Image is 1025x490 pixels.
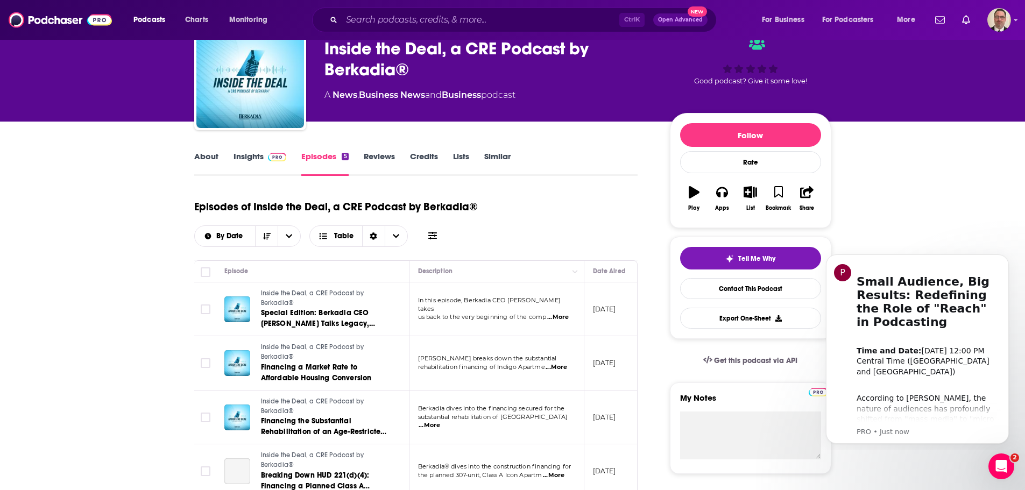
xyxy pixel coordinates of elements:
[547,313,569,322] span: ...More
[1010,453,1019,462] span: 2
[987,8,1011,32] span: Logged in as PercPodcast
[800,205,814,211] div: Share
[201,466,210,476] span: Toggle select row
[418,296,561,313] span: In this episode, Berkadia CEO [PERSON_NAME] takes
[738,254,775,263] span: Tell Me Why
[688,6,707,17] span: New
[725,254,734,263] img: tell me why sparkle
[261,397,364,415] span: Inside the Deal, a CRE Podcast by Berkadia®
[201,304,210,314] span: Toggle select row
[418,413,568,421] span: substantial rehabilitation of [GEOGRAPHIC_DATA]
[229,12,267,27] span: Monitoring
[133,12,165,27] span: Podcasts
[261,451,390,470] a: Inside the Deal, a CRE Podcast by Berkadia®
[261,397,390,416] a: Inside the Deal, a CRE Podcast by Berkadia®
[736,179,764,218] button: List
[268,153,287,161] img: Podchaser Pro
[425,90,442,100] span: and
[418,404,564,412] span: Berkadia dives into the financing secured for the
[301,151,348,176] a: Episodes5
[619,13,645,27] span: Ctrl K
[546,363,567,372] span: ...More
[324,89,515,102] div: A podcast
[680,179,708,218] button: Play
[680,278,821,299] a: Contact This Podcast
[418,354,557,362] span: [PERSON_NAME] breaks down the substantial
[418,463,571,470] span: Berkadia® dives into the construction financing for
[418,265,453,278] div: Description
[680,393,821,411] label: My Notes
[278,226,300,246] button: open menu
[822,12,874,27] span: For Podcasters
[364,151,395,176] a: Reviews
[593,358,616,367] p: [DATE]
[809,386,828,396] a: Pro website
[309,225,408,247] button: Choose View
[715,205,729,211] div: Apps
[222,11,281,29] button: open menu
[708,179,736,218] button: Apps
[680,308,821,329] button: Export One-Sheet
[569,265,582,278] button: Column Actions
[988,453,1014,479] iframe: Intercom live chat
[261,343,364,360] span: Inside the Deal, a CRE Podcast by Berkadia®
[342,153,348,160] div: 5
[185,12,208,27] span: Charts
[670,28,831,95] div: Good podcast? Give it some love!
[334,232,354,240] span: Table
[342,11,619,29] input: Search podcasts, credits, & more...
[793,179,821,218] button: Share
[261,451,364,468] span: Inside the Deal, a CRE Podcast by Berkadia®
[234,151,287,176] a: InsightsPodchaser Pro
[688,205,699,211] div: Play
[958,11,974,29] a: Show notifications dropdown
[194,200,478,214] h1: Episodes of Inside the Deal, a CRE Podcast by Berkadia®
[815,11,889,29] button: open menu
[754,11,818,29] button: open menu
[261,416,387,458] span: Financing the Substantial Rehabilitation of an Age-Restricted Property in [GEOGRAPHIC_DATA], [GEO...
[261,416,390,437] a: Financing the Substantial Rehabilitation of an Age-Restricted Property in [GEOGRAPHIC_DATA], [GEO...
[593,265,626,278] div: Date Aired
[987,8,1011,32] button: Show profile menu
[261,343,390,361] a: Inside the Deal, a CRE Podcast by Berkadia®
[658,17,703,23] span: Open Advanced
[362,226,385,246] div: Sort Direction
[196,20,304,128] a: Inside the Deal, a CRE Podcast by Berkadia®
[333,90,357,100] a: News
[680,123,821,147] button: Follow
[810,245,1025,450] iframe: Intercom notifications message
[261,362,390,384] a: Financing a Market Rate to Affordable Housing Conversion
[178,11,215,29] a: Charts
[680,151,821,173] div: Rate
[9,10,112,30] img: Podchaser - Follow, Share and Rate Podcasts
[261,289,390,308] a: Inside the Deal, a CRE Podcast by Berkadia®
[261,363,372,382] span: Financing a Market Rate to Affordable Housing Conversion
[195,232,256,240] button: open menu
[194,225,301,247] h2: Choose List sort
[484,151,511,176] a: Similar
[543,471,564,480] span: ...More
[359,90,425,100] a: Business News
[897,12,915,27] span: More
[987,8,1011,32] img: User Profile
[224,265,249,278] div: Episode
[418,313,547,321] span: us back to the very beginning of the comp
[766,205,791,211] div: Bookmark
[593,413,616,422] p: [DATE]
[410,151,438,176] a: Credits
[680,247,821,269] button: tell me why sparkleTell Me Why
[201,413,210,422] span: Toggle select row
[453,151,469,176] a: Lists
[261,308,390,329] a: Special Edition: Berkadia CEO [PERSON_NAME] Talks Legacy, Leadership, and Future
[593,304,616,314] p: [DATE]
[714,356,797,365] span: Get this podcast via API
